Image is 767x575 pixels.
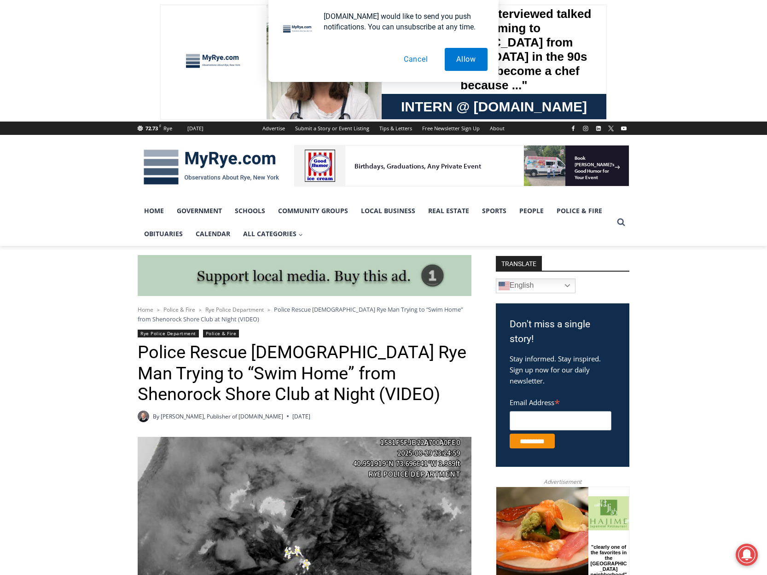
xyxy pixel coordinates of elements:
[138,199,170,222] a: Home
[157,307,160,313] span: >
[496,279,575,293] a: English
[316,11,488,32] div: [DOMAIN_NAME] would like to send you push notifications. You can unsubscribe at any time.
[267,307,270,313] span: >
[550,199,609,222] a: Police & Fire
[392,48,440,71] button: Cancel
[510,317,616,346] h3: Don't miss a single story!
[593,123,604,134] a: Linkedin
[422,199,476,222] a: Real Estate
[187,124,203,133] div: [DATE]
[3,95,90,130] span: Open Tues. - Sun. [PHONE_NUMBER]
[138,143,285,191] img: MyRye.com
[510,393,611,410] label: Email Address
[138,342,471,405] h1: Police Rescue [DEMOGRAPHIC_DATA] Rye Man Trying to “Swim Home” from Shenorock Shore Club at Night...
[279,11,316,48] img: notification icon
[476,199,513,222] a: Sports
[189,222,237,245] a: Calendar
[221,89,446,115] a: Intern @ [DOMAIN_NAME]
[138,306,153,314] a: Home
[257,122,510,135] nav: Secondary Navigation
[580,123,591,134] a: Instagram
[159,123,161,128] span: F
[374,122,417,135] a: Tips & Letters
[417,122,485,135] a: Free Newsletter Sign Up
[163,124,172,133] div: Rye
[618,123,629,134] a: YouTube
[272,199,354,222] a: Community Groups
[203,330,239,337] a: Police & Fire
[138,411,149,422] a: Author image
[605,123,616,134] a: X
[138,199,613,246] nav: Primary Navigation
[138,330,199,337] a: Rye Police Department
[273,3,332,42] a: Book [PERSON_NAME]'s Good Humor for Your Event
[138,305,471,324] nav: Breadcrumbs
[513,199,550,222] a: People
[568,123,579,134] a: Facebook
[292,412,310,421] time: [DATE]
[228,199,272,222] a: Schools
[0,93,93,115] a: Open Tues. - Sun. [PHONE_NUMBER]
[138,305,463,323] span: Police Rescue [DEMOGRAPHIC_DATA] Rye Man Trying to “Swim Home” from Shenorock Shore Club at Night...
[241,92,427,112] span: Intern @ [DOMAIN_NAME]
[170,199,228,222] a: Government
[163,306,195,314] a: Police & Fire
[290,122,374,135] a: Submit a Story or Event Listing
[535,477,591,486] span: Advertisement
[510,353,616,386] p: Stay informed. Stay inspired. Sign up now for our daily newsletter.
[237,222,309,245] button: Child menu of All Categories
[94,58,131,110] div: "clearly one of the favorites in the [GEOGRAPHIC_DATA] neighborhood"
[280,10,320,35] h4: Book [PERSON_NAME]'s Good Humor for Your Event
[60,17,227,25] div: Birthdays, Graduations, Any Private Event
[613,214,629,231] button: View Search Form
[485,122,510,135] a: About
[499,280,510,291] img: en
[199,307,202,313] span: >
[354,199,422,222] a: Local Business
[138,255,471,296] img: support local media, buy this ad
[445,48,488,71] button: Allow
[138,222,189,245] a: Obituaries
[496,256,542,271] strong: TRANSLATE
[257,122,290,135] a: Advertise
[145,125,158,132] span: 72.73
[232,0,435,89] div: "The first chef I interviewed talked about coming to [GEOGRAPHIC_DATA] from [GEOGRAPHIC_DATA] in ...
[205,306,264,314] a: Rye Police Department
[153,412,159,421] span: By
[161,412,283,420] a: [PERSON_NAME], Publisher of [DOMAIN_NAME]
